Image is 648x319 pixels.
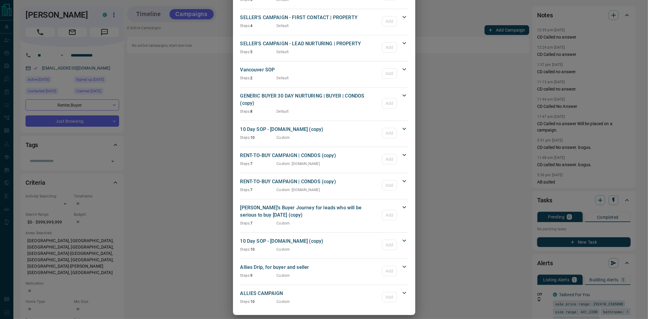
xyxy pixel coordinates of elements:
p: 8 [240,109,277,114]
p: 4 [240,23,277,29]
p: Default [277,49,289,55]
span: Steps: [240,273,251,278]
span: Steps: [240,135,251,140]
div: ALLIES CAMPAIGNSteps:10CustomAdd [240,289,408,306]
span: Steps: [240,50,251,54]
div: SELLER'S CAMPAIGN - LEAD NURTURING | PROPERTYSteps:5DefaultAdd [240,39,408,56]
p: Custom [277,135,290,140]
p: Default [277,109,289,114]
p: SELLER'S CAMPAIGN - FIRST CONTACT | PROPERTY [240,14,379,21]
div: Vancouver SOPSteps:2DefaultAdd [240,65,408,82]
span: Steps: [240,76,251,80]
p: 10 [240,135,277,140]
div: SELLER'S CAMPAIGN - FIRST CONTACT | PROPERTYSteps:4DefaultAdd [240,13,408,30]
div: 10 Day SOP - [DOMAIN_NAME] (copy)Steps:10CustomAdd [240,125,408,142]
div: Allies Drip, for buyer and sellerSteps:9CustomAdd [240,262,408,280]
p: Allies Drip, for buyer and seller [240,264,379,271]
span: Steps: [240,300,251,304]
p: ALLIES CAMPAIGN [240,290,379,297]
div: [PERSON_NAME]'s Buyer Journey for leads who will be serious to buy [DATE] (copy)Steps:7CustomAdd [240,203,408,227]
div: GENERIC BUYER 30 DAY NURTURING | BUYER | CONDOS (copy)Steps:8DefaultAdd [240,91,408,115]
p: 10 [240,299,277,304]
p: 10 Day SOP - [DOMAIN_NAME] (copy) [240,238,379,245]
p: RENT-TO-BUY CAMPAIGN | CONDOS (copy) [240,178,379,185]
p: Custom : [DOMAIN_NAME] [277,187,320,193]
p: Default [277,23,289,29]
span: Steps: [240,188,251,192]
p: Custom [277,221,290,226]
span: Steps: [240,162,251,166]
span: Steps: [240,24,251,28]
p: Custom [277,247,290,252]
span: Steps: [240,247,251,252]
p: 7 [240,221,277,226]
p: 2 [240,75,277,81]
p: 10 Day SOP - [DOMAIN_NAME] (copy) [240,126,379,133]
p: Default [277,75,289,81]
p: 5 [240,49,277,55]
span: Steps: [240,109,251,114]
p: Custom [277,299,290,304]
span: Steps: [240,221,251,225]
div: RENT-TO-BUY CAMPAIGN | CONDOS (copy)Steps:7Custom: [DOMAIN_NAME]Add [240,151,408,168]
div: 10 Day SOP - [DOMAIN_NAME] (copy)Steps:10CustomAdd [240,236,408,253]
p: 9 [240,273,277,278]
p: GENERIC BUYER 30 DAY NURTURING | BUYER | CONDOS (copy) [240,92,379,107]
p: Custom : [DOMAIN_NAME] [277,161,320,166]
p: RENT-TO-BUY CAMPAIGN | CONDOS (copy) [240,152,379,159]
p: [PERSON_NAME]'s Buyer Journey for leads who will be serious to buy [DATE] (copy) [240,204,379,219]
p: 7 [240,187,277,193]
p: Vancouver SOP [240,66,379,74]
p: Custom [277,273,290,278]
p: 7 [240,161,277,166]
div: RENT-TO-BUY CAMPAIGN | CONDOS (copy)Steps:7Custom: [DOMAIN_NAME]Add [240,177,408,194]
p: SELLER'S CAMPAIGN - LEAD NURTURING | PROPERTY [240,40,379,47]
p: 10 [240,247,277,252]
